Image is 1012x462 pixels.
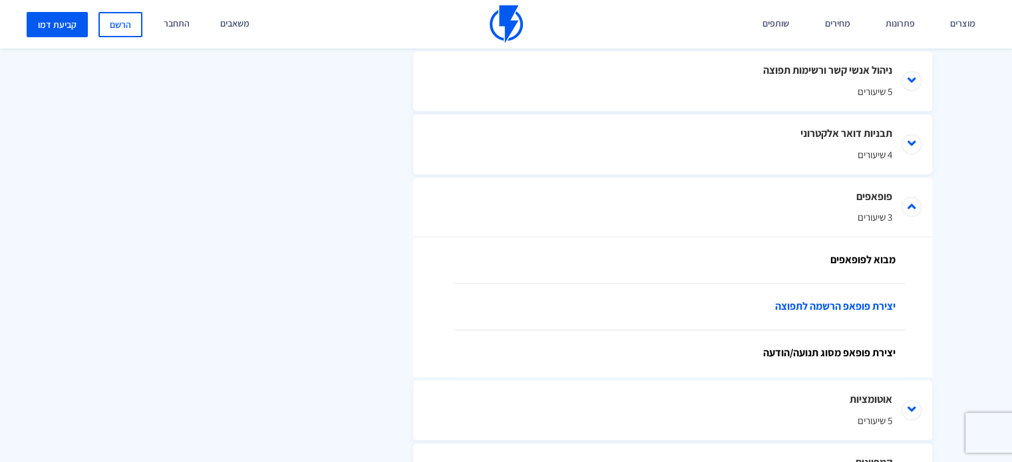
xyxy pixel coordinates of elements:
[98,12,142,37] a: הרשם
[27,12,88,37] a: קביעת דמו
[453,284,906,330] a: יצירת פופאפ הרשמה לתפוצה
[413,51,932,111] li: ניהול אנשי קשר ורשימות תפוצה
[453,330,906,377] a: יצירת פופאפ מסוג תנועה/הודעה
[453,237,906,284] a: מבוא לפופאפים
[453,210,892,224] span: 3 שיעורים
[453,148,892,162] span: 4 שיעורים
[453,413,892,427] span: 5 שיעורים
[413,380,932,440] li: אוטומציות
[413,114,932,174] li: תבניות דואר אלקטרוני
[413,177,932,237] li: פופאפים
[453,84,892,98] span: 5 שיעורים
